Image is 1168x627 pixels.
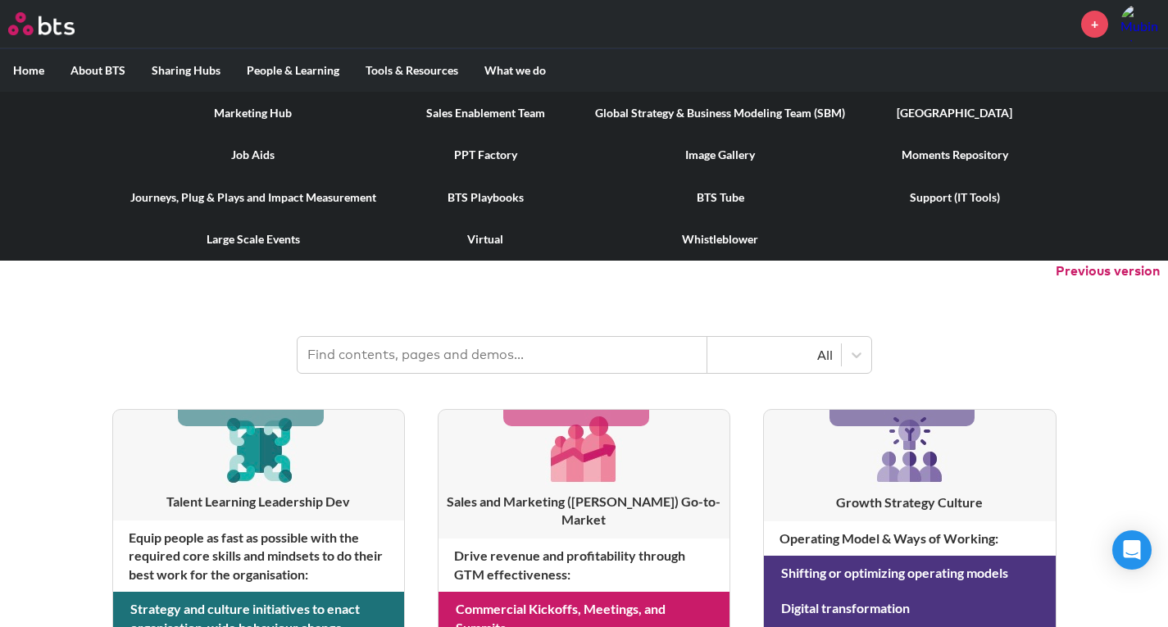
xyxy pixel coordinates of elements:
label: People & Learning [234,49,352,92]
h3: Talent Learning Leadership Dev [113,493,404,511]
label: Tools & Resources [352,49,471,92]
img: BTS Logo [8,12,75,35]
h3: Growth Strategy Culture [764,493,1055,511]
img: Mubin Al Rashid [1120,4,1160,43]
h3: Sales and Marketing ([PERSON_NAME]) Go-to-Market [439,493,729,529]
input: Find contents, pages and demos... [298,337,707,373]
img: [object Object] [545,410,623,488]
div: Open Intercom Messenger [1112,530,1152,570]
label: What we do [471,49,559,92]
img: [object Object] [220,410,298,488]
a: Profile [1120,4,1160,43]
a: + [1081,11,1108,38]
img: [object Object] [870,410,949,488]
h4: Operating Model & Ways of Working : [764,521,1055,556]
label: About BTS [57,49,139,92]
button: Previous version [1056,262,1160,280]
label: Sharing Hubs [139,49,234,92]
div: All [716,346,833,364]
h4: Drive revenue and profitability through GTM effectiveness : [439,538,729,592]
a: Go home [8,12,105,35]
h4: Equip people as fast as possible with the required core skills and mindsets to do their best work... [113,520,404,592]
